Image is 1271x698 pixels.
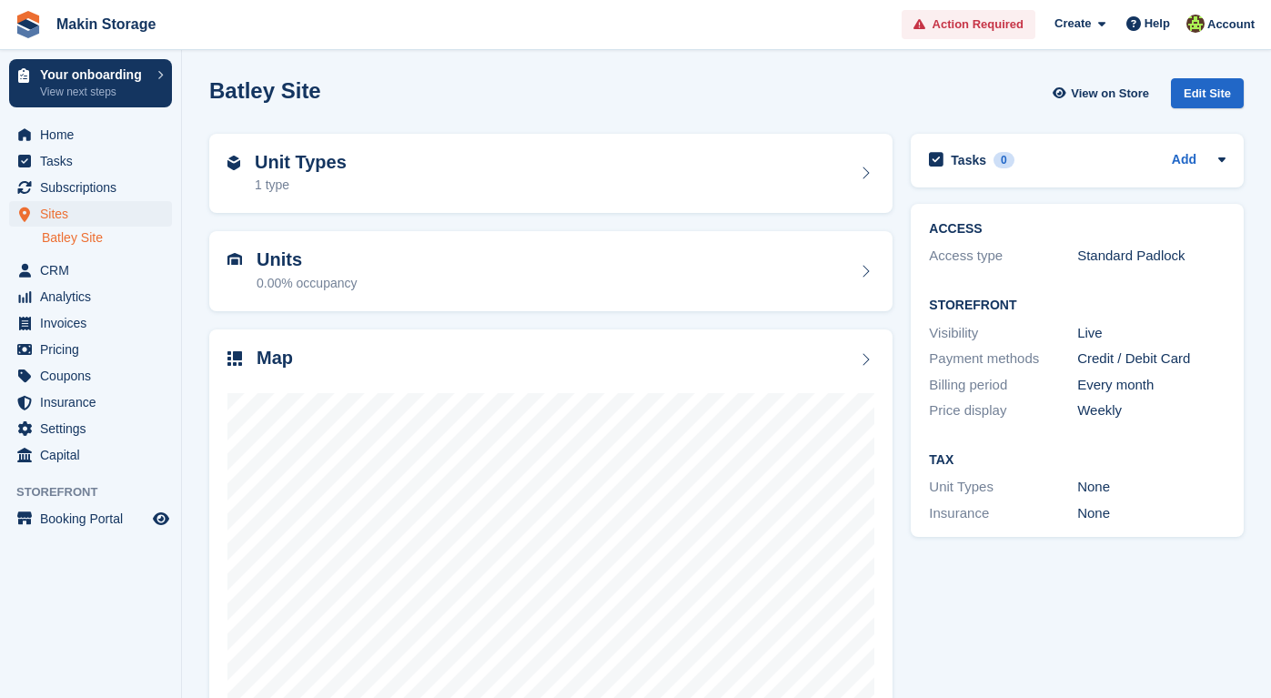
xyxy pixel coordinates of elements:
h2: ACCESS [929,222,1226,237]
a: View on Store [1050,78,1156,108]
span: Insurance [40,389,149,415]
a: Add [1172,150,1196,171]
a: menu [9,175,172,200]
div: Price display [929,400,1077,421]
div: None [1077,503,1226,524]
span: Storefront [16,483,181,501]
h2: Tasks [951,152,986,168]
h2: Tax [929,453,1226,468]
span: Create [1054,15,1091,33]
span: Booking Portal [40,506,149,531]
div: Unit Types [929,477,1077,498]
h2: Batley Site [209,78,321,103]
h2: Units [257,249,358,270]
a: menu [9,389,172,415]
div: Edit Site [1171,78,1244,108]
a: Batley Site [42,229,172,247]
span: Analytics [40,284,149,309]
a: Preview store [150,508,172,530]
span: Sites [40,201,149,227]
a: menu [9,416,172,441]
h2: Map [257,348,293,369]
a: menu [9,258,172,283]
span: Tasks [40,148,149,174]
span: Capital [40,442,149,468]
a: menu [9,442,172,468]
div: Every month [1077,375,1226,396]
div: 0 [994,152,1014,168]
h2: Storefront [929,298,1226,313]
h2: Unit Types [255,152,347,173]
a: menu [9,148,172,174]
a: menu [9,506,172,531]
span: Pricing [40,337,149,362]
a: Makin Storage [49,9,163,39]
img: map-icn-33ee37083ee616e46c38cad1a60f524a97daa1e2b2c8c0bc3eb3415660979fc1.svg [227,351,242,366]
a: menu [9,122,172,147]
span: View on Store [1071,85,1149,103]
div: Payment methods [929,349,1077,369]
a: Units 0.00% occupancy [209,231,893,311]
a: Edit Site [1171,78,1244,116]
a: menu [9,201,172,227]
div: Weekly [1077,400,1226,421]
span: CRM [40,258,149,283]
img: Makin Storage Team [1186,15,1205,33]
div: Live [1077,323,1226,344]
span: Account [1207,15,1255,34]
img: unit-icn-7be61d7bf1b0ce9d3e12c5938cc71ed9869f7b940bace4675aadf7bd6d80202e.svg [227,253,242,266]
a: menu [9,363,172,389]
span: Settings [40,416,149,441]
span: Subscriptions [40,175,149,200]
a: Unit Types 1 type [209,134,893,214]
div: 1 type [255,176,347,195]
div: Access type [929,246,1077,267]
div: Credit / Debit Card [1077,349,1226,369]
img: stora-icon-8386f47178a22dfd0bd8f6a31ec36ba5ce8667c1dd55bd0f319d3a0aa187defe.svg [15,11,42,38]
div: Standard Padlock [1077,246,1226,267]
div: None [1077,477,1226,498]
a: menu [9,284,172,309]
a: Your onboarding View next steps [9,59,172,107]
a: menu [9,310,172,336]
p: Your onboarding [40,68,148,81]
div: Visibility [929,323,1077,344]
a: menu [9,337,172,362]
p: View next steps [40,84,148,100]
span: Invoices [40,310,149,336]
span: Coupons [40,363,149,389]
div: 0.00% occupancy [257,274,358,293]
a: Action Required [902,10,1035,40]
div: Insurance [929,503,1077,524]
div: Billing period [929,375,1077,396]
span: Home [40,122,149,147]
span: Help [1145,15,1170,33]
img: unit-type-icn-2b2737a686de81e16bb02015468b77c625bbabd49415b5ef34ead5e3b44a266d.svg [227,156,240,170]
span: Action Required [933,15,1024,34]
